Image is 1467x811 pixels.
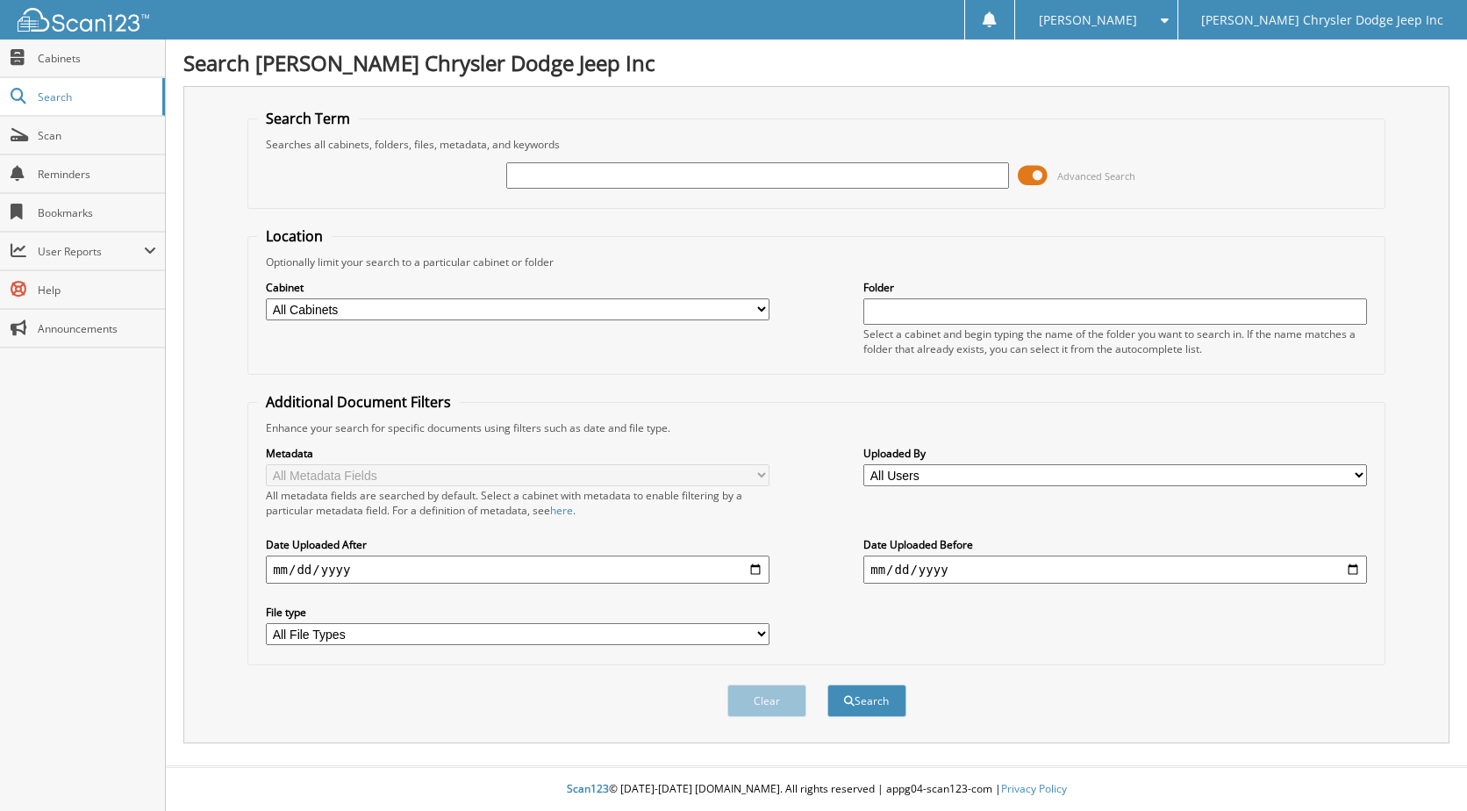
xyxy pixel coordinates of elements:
input: end [863,556,1367,584]
label: Cabinet [266,280,769,295]
div: Searches all cabinets, folders, files, metadata, and keywords [257,137,1376,152]
button: Clear [727,685,806,717]
span: [PERSON_NAME] Chrysler Dodge Jeep Inc [1201,15,1443,25]
span: Scan123 [567,781,609,796]
span: [PERSON_NAME] [1039,15,1137,25]
div: Enhance your search for specific documents using filters such as date and file type. [257,420,1376,435]
span: Announcements [38,321,156,336]
legend: Additional Document Filters [257,392,460,412]
span: Advanced Search [1057,169,1135,183]
label: Folder [863,280,1367,295]
a: here [550,503,573,518]
div: Select a cabinet and begin typing the name of the folder you want to search in. If the name match... [863,327,1367,356]
img: scan123-logo-white.svg [18,8,149,32]
a: Privacy Policy [1001,781,1067,796]
span: Search [38,90,154,104]
div: All metadata fields are searched by default. Select a cabinet with metadata to enable filtering b... [266,488,769,518]
h1: Search [PERSON_NAME] Chrysler Dodge Jeep Inc [183,48,1449,77]
label: File type [266,605,769,620]
legend: Search Term [257,109,359,128]
label: Date Uploaded Before [863,537,1367,552]
label: Uploaded By [863,446,1367,461]
legend: Location [257,226,332,246]
span: Cabinets [38,51,156,66]
label: Date Uploaded After [266,537,769,552]
span: User Reports [38,244,144,259]
span: Reminders [38,167,156,182]
button: Search [827,685,906,717]
span: Bookmarks [38,205,156,220]
iframe: Chat Widget [1379,727,1467,811]
div: © [DATE]-[DATE] [DOMAIN_NAME]. All rights reserved | appg04-scan123-com | [166,768,1467,811]
input: start [266,556,769,584]
span: Scan [38,128,156,143]
div: Optionally limit your search to a particular cabinet or folder [257,255,1376,269]
span: Help [38,283,156,298]
label: Metadata [266,446,769,461]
